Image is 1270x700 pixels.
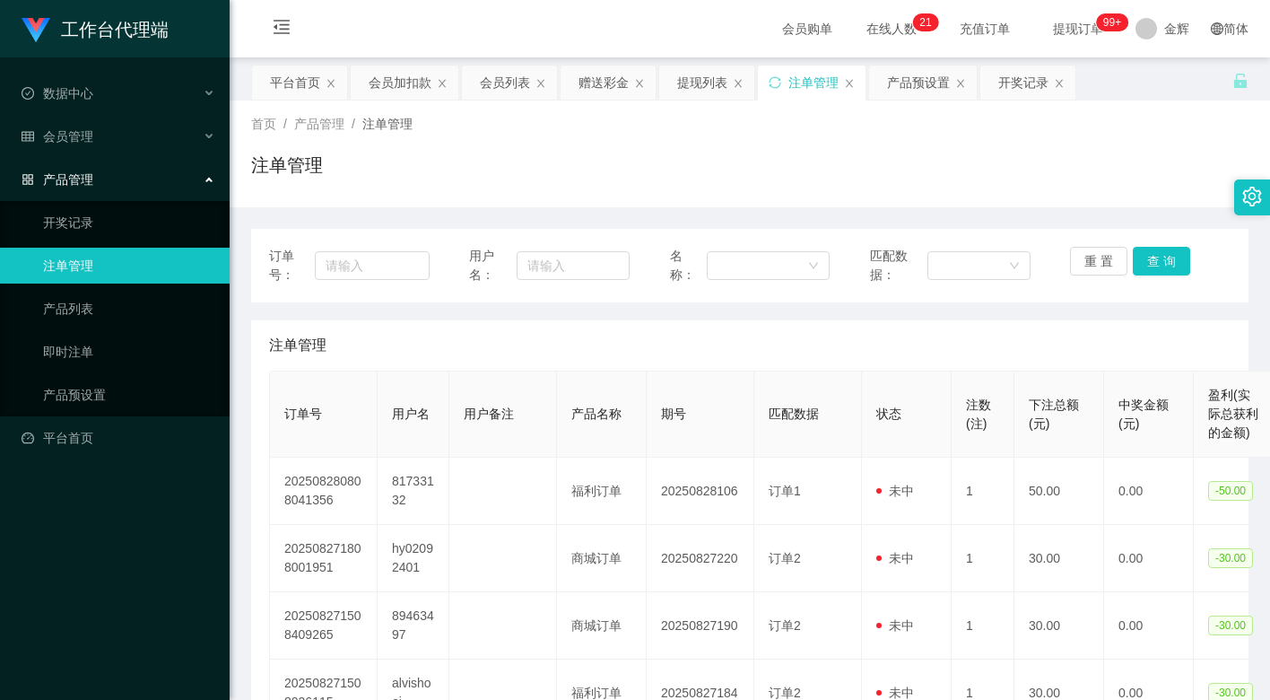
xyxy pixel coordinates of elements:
span: 期号 [661,407,686,421]
span: 注单管理 [362,117,413,131]
a: 工作台代理端 [22,22,169,36]
i: 图标: table [22,130,34,143]
a: 图标: dashboard平台首页 [22,420,215,456]
button: 重 置 [1070,247,1127,276]
button: 查 询 [1133,247,1190,276]
sup: 978 [1096,13,1128,31]
td: 商城订单 [557,525,647,592]
span: 状态 [876,407,901,421]
span: 匹配数据 [769,407,819,421]
i: 图标: sync [769,76,781,89]
td: 0.00 [1104,458,1194,525]
span: 数据中心 [22,86,93,101]
span: 盈利(实际总获利的金额) [1208,388,1258,440]
p: 2 [919,13,926,31]
i: 图标: setting [1242,187,1262,206]
span: 用户名 [392,407,430,421]
td: 81733132 [378,458,449,525]
td: 1 [952,458,1014,525]
td: 1 [952,525,1014,592]
div: 注单管理 [788,66,839,100]
i: 图标: close [1054,78,1065,89]
td: 商城订单 [557,592,647,660]
td: 20250828106 [647,458,754,525]
div: 提现列表 [677,66,727,100]
i: 图标: unlock [1232,73,1248,89]
input: 请输入 [517,251,630,280]
span: / [283,117,287,131]
p: 1 [926,13,932,31]
span: 注数(注) [966,398,991,431]
span: 产品管理 [294,117,344,131]
a: 产品列表 [43,291,215,327]
div: 会员加扣款 [369,66,431,100]
input: 请输入 [315,251,429,280]
span: 未中 [876,551,914,565]
td: 20250827220 [647,525,754,592]
h1: 注单管理 [251,152,323,179]
div: 平台首页 [270,66,320,100]
span: / [352,117,355,131]
span: 产品名称 [571,407,622,421]
span: 订单号 [284,407,322,421]
td: 202508280808041356 [270,458,378,525]
span: 下注总额(元) [1029,398,1079,431]
span: 匹配数据： [870,247,927,284]
i: 图标: close [844,78,855,89]
a: 产品预设置 [43,377,215,413]
img: logo.9652507e.png [22,18,50,43]
span: -30.00 [1208,548,1253,568]
i: 图标: appstore-o [22,173,34,186]
span: 中奖金额(元) [1118,398,1169,431]
td: 0.00 [1104,525,1194,592]
span: 订单2 [769,551,801,565]
div: 产品预设置 [887,66,950,100]
span: 名称： [670,247,707,284]
a: 注单管理 [43,248,215,284]
span: 未中 [876,618,914,633]
a: 开奖记录 [43,205,215,241]
i: 图标: close [955,78,966,89]
td: hy02092401 [378,525,449,592]
i: 图标: down [1009,260,1020,273]
i: 图标: menu-fold [251,1,312,58]
span: 会员管理 [22,129,93,144]
span: 产品管理 [22,172,93,187]
i: 图标: down [808,260,819,273]
a: 即时注单 [43,334,215,370]
td: 20250827190 [647,592,754,660]
td: 1 [952,592,1014,660]
span: 提现订单 [1044,22,1112,35]
span: 用户名： [469,247,517,284]
i: 图标: close [437,78,448,89]
i: 图标: close [326,78,336,89]
sup: 21 [912,13,938,31]
span: 未中 [876,484,914,498]
td: 30.00 [1014,592,1104,660]
div: 赠送彩金 [578,66,629,100]
td: 202508271808001951 [270,525,378,592]
span: 在线人数 [857,22,926,35]
div: 开奖记录 [998,66,1048,100]
td: 89463497 [378,592,449,660]
span: 订单2 [769,618,801,633]
i: 图标: close [733,78,744,89]
span: 注单管理 [269,335,326,356]
i: 图标: close [634,78,645,89]
td: 50.00 [1014,458,1104,525]
h1: 工作台代理端 [61,1,169,58]
span: 订单号： [269,247,315,284]
td: 福利订单 [557,458,647,525]
span: 未中 [876,686,914,700]
span: 订单1 [769,484,801,498]
i: 图标: global [1211,22,1223,35]
td: 0.00 [1104,592,1194,660]
span: -30.00 [1208,616,1253,635]
span: 订单2 [769,686,801,700]
i: 图标: check-circle-o [22,87,34,100]
span: 用户备注 [464,407,514,421]
span: 首页 [251,117,276,131]
i: 图标: close [535,78,546,89]
div: 会员列表 [480,66,530,100]
td: 202508271508409265 [270,592,378,660]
